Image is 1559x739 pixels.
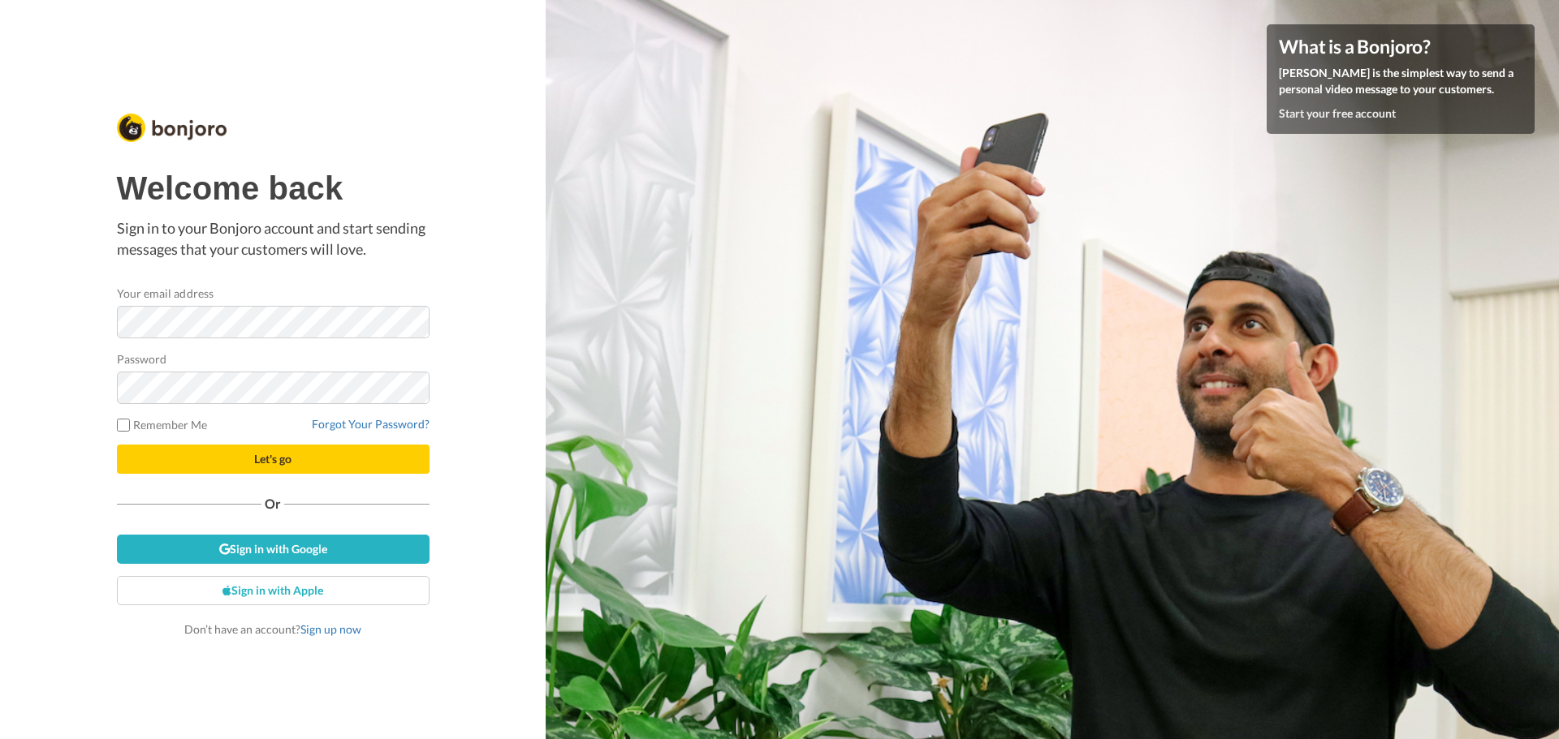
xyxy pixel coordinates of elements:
a: Sign in with Apple [117,576,430,605]
p: Sign in to your Bonjoro account and start sending messages that your customers will love. [117,218,430,260]
h1: Welcome back [117,170,430,206]
h4: What is a Bonjoro? [1279,37,1522,57]
span: Let's go [254,452,292,466]
span: Don’t have an account? [184,622,361,636]
p: [PERSON_NAME] is the simplest way to send a personal video message to your customers. [1279,65,1522,97]
input: Remember Me [117,419,130,432]
a: Sign in with Google [117,535,430,564]
a: Forgot Your Password? [312,417,430,431]
button: Let's go [117,445,430,474]
a: Start your free account [1279,106,1396,120]
label: Your email address [117,285,214,302]
a: Sign up now [300,622,361,636]
label: Password [117,350,167,367]
span: Or [261,498,284,509]
label: Remember Me [117,416,208,433]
